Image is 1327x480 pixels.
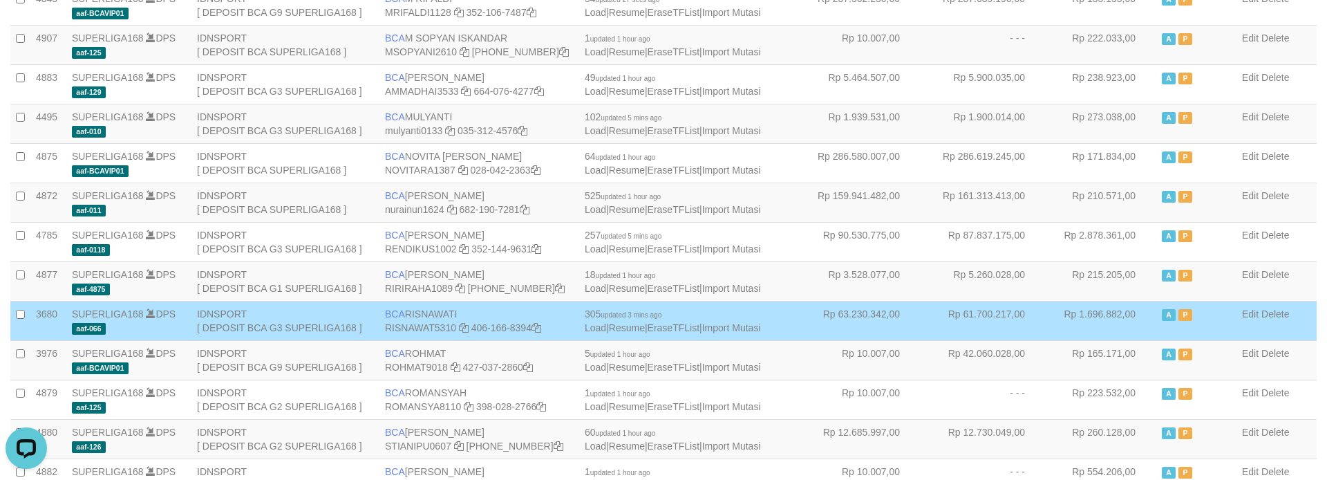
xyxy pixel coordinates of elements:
a: Copy 3980282766 to clipboard [536,401,546,412]
td: Rp 10.007,00 [796,380,921,419]
td: Rp 63.230.342,00 [796,301,921,340]
a: Copy AMMADHAI3533 to clipboard [461,86,471,97]
a: Edit [1242,151,1259,162]
span: BCA [385,111,405,122]
td: Rp 5.464.507,00 [796,64,921,104]
td: IDNSPORT [ DEPOSIT BCA G3 SUPERLIGA168 ] [191,104,379,143]
span: Active [1162,467,1176,479]
a: Copy 3521067487 to clipboard [527,7,536,18]
span: BCA [385,387,405,398]
a: Load [585,125,606,136]
td: DPS [66,261,191,301]
span: 18 [585,269,655,280]
td: Rp 159.941.482,00 [796,183,921,222]
a: Copy NOVITARA1387 to clipboard [458,165,468,176]
a: Import Mutasi [702,362,761,373]
span: Active [1162,388,1176,400]
a: Edit [1242,348,1259,359]
a: Import Mutasi [702,401,761,412]
span: Active [1162,73,1176,84]
span: BCA [385,427,405,438]
td: Rp 286.619.245,00 [921,143,1046,183]
a: EraseTFList [648,165,699,176]
a: SUPERLIGA168 [72,230,144,241]
span: | | | [585,269,761,294]
a: RIRIRAHA1089 [385,283,453,294]
span: Active [1162,427,1176,439]
span: aaf-BCAVIP01 [72,362,129,374]
span: 1 [585,387,650,398]
span: 49 [585,72,655,83]
span: updated 1 hour ago [590,469,650,477]
td: Rp 5.900.035,00 [921,64,1046,104]
span: BCA [385,348,405,359]
a: Delete [1261,190,1289,201]
a: Import Mutasi [702,322,761,333]
a: Copy RISNAWAT5310 to clipboard [459,322,469,333]
span: updated 1 hour ago [590,390,650,398]
a: Import Mutasi [702,86,761,97]
span: | | | [585,72,761,97]
td: DPS [66,104,191,143]
a: Load [585,7,606,18]
span: BCA [385,466,405,477]
span: 525 [585,190,661,201]
a: SUPERLIGA168 [72,348,144,359]
a: Delete [1261,151,1289,162]
a: Copy RIRIRAHA1089 to clipboard [455,283,465,294]
span: Paused [1178,73,1192,84]
td: DPS [66,222,191,261]
span: 1 [585,33,650,44]
span: Active [1162,191,1176,203]
a: Resume [609,401,645,412]
a: SUPERLIGA168 [72,33,144,44]
td: DPS [66,419,191,459]
span: updated 1 hour ago [596,75,656,82]
td: [PERSON_NAME] [PHONE_NUMBER] [379,419,579,459]
td: [PERSON_NAME] [PHONE_NUMBER] [379,261,579,301]
a: Load [585,86,606,97]
span: 60 [585,427,655,438]
td: NOVITA [PERSON_NAME] 028-042-2363 [379,143,579,183]
button: Open LiveChat chat widget [6,6,47,47]
a: EraseTFList [648,362,699,373]
a: SUPERLIGA168 [72,111,144,122]
td: Rp 286.580.007,00 [796,143,921,183]
a: Import Mutasi [702,204,761,215]
td: IDNSPORT [ DEPOSIT BCA G3 SUPERLIGA168 ] [191,64,379,104]
a: Load [585,401,606,412]
span: | | | [585,33,761,57]
td: IDNSPORT [ DEPOSIT BCA SUPERLIGA168 ] [191,25,379,64]
td: RISNAWATI 406-166-8394 [379,301,579,340]
a: Delete [1261,348,1289,359]
a: EraseTFList [648,7,699,18]
td: Rp 171.834,00 [1046,143,1156,183]
span: | | | [585,151,761,176]
a: SUPERLIGA168 [72,151,144,162]
span: aaf-BCAVIP01 [72,165,129,177]
span: updated 5 mins ago [601,114,661,122]
a: EraseTFList [648,441,699,452]
span: | | | [585,348,761,373]
a: Load [585,204,606,215]
a: EraseTFList [648,86,699,97]
a: Load [585,362,606,373]
a: Import Mutasi [702,283,761,294]
span: aaf-011 [72,205,106,216]
a: Copy ROHMAT9018 to clipboard [451,362,460,373]
a: Resume [609,362,645,373]
a: Copy 4062280194 to clipboard [554,441,563,452]
span: Paused [1178,151,1192,163]
span: aaf-0118 [72,244,110,256]
td: Rp 222.033,00 [1046,25,1156,64]
td: IDNSPORT [ DEPOSIT BCA SUPERLIGA168 ] [191,183,379,222]
a: Edit [1242,230,1259,241]
span: Paused [1178,230,1192,242]
span: 257 [585,230,661,241]
span: Active [1162,33,1176,45]
td: 4495 [30,104,66,143]
td: - - - [921,380,1046,419]
span: 5 [585,348,650,359]
span: BCA [385,33,405,44]
span: | | | [585,190,761,215]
